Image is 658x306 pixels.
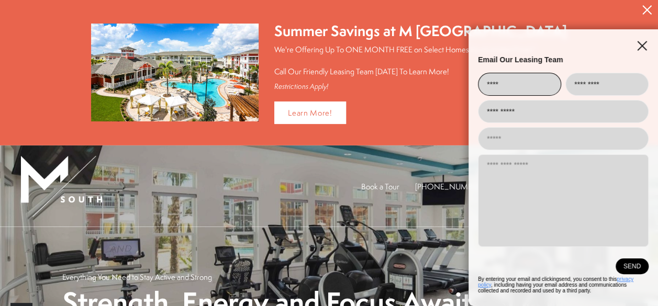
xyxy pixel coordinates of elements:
[91,24,259,121] img: Summer Savings at M South Apartments
[62,271,212,282] p: Everything You Need to Stay Active and Strong
[274,101,346,124] a: Learn More!
[274,82,567,91] div: Restrictions Apply!
[274,44,567,77] p: We're Offering Up To ONE MONTH FREE on Select Homes For A Limited Time!* Call Our Friendly Leasin...
[361,181,399,192] a: Book a Tour
[274,21,567,41] div: Summer Savings at M [GEOGRAPHIC_DATA]
[415,181,483,192] a: Call Us at 813-570-8014
[415,181,483,192] span: [PHONE_NUMBER]
[21,156,102,217] img: MSouth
